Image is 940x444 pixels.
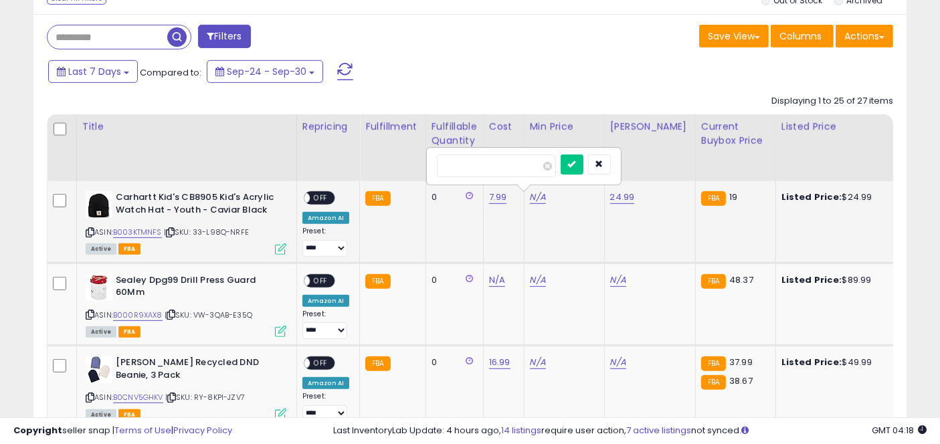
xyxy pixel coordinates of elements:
[164,227,249,237] span: | SKU: 33-L98Q-NRFE
[165,310,252,320] span: | SKU: VW-3QAB-E35Q
[48,60,138,83] button: Last 7 Days
[333,425,927,437] div: Last InventoryLab Update: 4 hours ago, require user action, not synced.
[68,65,121,78] span: Last 7 Days
[432,191,473,203] div: 0
[365,191,390,206] small: FBA
[530,356,546,369] a: N/A
[701,375,726,390] small: FBA
[86,356,286,419] div: ASIN:
[701,274,726,289] small: FBA
[302,120,354,134] div: Repricing
[113,310,163,321] a: B000R9XAX8
[530,273,546,287] a: N/A
[432,356,473,368] div: 0
[701,191,726,206] small: FBA
[610,191,635,204] a: 24.99
[113,227,162,238] a: B003KTMNFS
[310,358,331,369] span: OFF
[310,193,331,204] span: OFF
[173,424,232,437] a: Privacy Policy
[118,243,141,255] span: FBA
[310,275,331,286] span: OFF
[165,392,245,403] span: | SKU: RY-8KPI-JZV7
[781,356,842,368] b: Listed Price:
[530,191,546,204] a: N/A
[781,273,842,286] b: Listed Price:
[781,191,892,203] div: $24.99
[82,120,291,134] div: Title
[489,356,510,369] a: 16.99
[302,227,349,256] div: Preset:
[489,191,507,204] a: 7.99
[701,120,770,148] div: Current Buybox Price
[86,274,286,336] div: ASIN:
[113,392,163,403] a: B0CNV5GHKV
[872,424,927,437] span: 2025-10-11 04:18 GMT
[302,212,349,224] div: Amazon AI
[116,356,278,384] b: [PERSON_NAME] Recycled DND Beanie, 3 Pack
[13,424,62,437] strong: Copyright
[198,25,250,48] button: Filters
[140,66,201,79] span: Compared to:
[302,295,349,307] div: Amazon AI
[302,392,349,421] div: Preset:
[836,25,893,47] button: Actions
[365,274,390,289] small: FBA
[432,120,478,148] div: Fulfillable Quantity
[781,274,892,286] div: $89.99
[626,424,691,437] a: 7 active listings
[86,191,286,253] div: ASIN:
[302,310,349,339] div: Preset:
[86,191,112,218] img: 51mbP1Cl38L._SL40_.jpg
[118,326,141,338] span: FBA
[779,29,822,43] span: Columns
[701,356,726,371] small: FBA
[729,191,737,203] span: 19
[610,120,690,134] div: [PERSON_NAME]
[432,274,473,286] div: 0
[781,356,892,368] div: $49.99
[771,25,834,47] button: Columns
[501,424,541,437] a: 14 listings
[489,120,519,134] div: Cost
[610,273,626,287] a: N/A
[530,120,599,134] div: Min Price
[86,243,116,255] span: All listings currently available for purchase on Amazon
[302,377,349,389] div: Amazon AI
[86,274,112,301] img: 31WMDlDxBGL._SL40_.jpg
[207,60,323,83] button: Sep-24 - Sep-30
[699,25,769,47] button: Save View
[13,425,232,437] div: seller snap | |
[781,191,842,203] b: Listed Price:
[86,356,112,383] img: 41-ucOGSfmL._SL40_.jpg
[116,274,278,302] b: Sealey Dpg99 Drill Press Guard 60Mm
[86,326,116,338] span: All listings currently available for purchase on Amazon
[610,356,626,369] a: N/A
[489,273,505,287] a: N/A
[365,356,390,371] small: FBA
[116,191,278,219] b: Carhartt Kid's CB8905 Kid's Acrylic Watch Hat - Youth - Caviar Black
[729,374,753,387] span: 38.67
[227,65,306,78] span: Sep-24 - Sep-30
[771,95,893,108] div: Displaying 1 to 25 of 27 items
[729,356,753,368] span: 37.99
[729,273,753,286] span: 48.37
[781,120,897,134] div: Listed Price
[114,424,171,437] a: Terms of Use
[365,120,419,134] div: Fulfillment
